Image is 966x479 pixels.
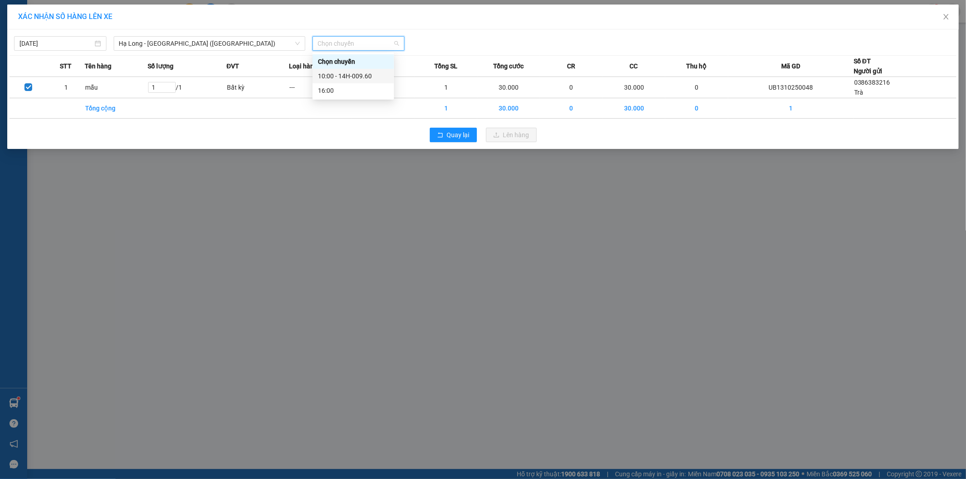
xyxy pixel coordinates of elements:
[567,61,575,71] span: CR
[486,128,537,142] button: uploadLên hàng
[603,98,665,119] td: 30.000
[10,5,85,24] strong: Công ty TNHH Phúc Xuyên
[854,56,883,76] div: Số ĐT Người gửi
[430,128,477,142] button: rollbackQuay lại
[933,5,959,30] button: Close
[5,34,91,50] strong: 024 3236 3236 -
[477,98,540,119] td: 30.000
[85,61,111,71] span: Tên hàng
[318,71,389,81] div: 10:00 - 14H-009.60
[630,61,638,71] span: CC
[854,89,863,96] span: Trà
[415,77,477,98] td: 1
[19,38,93,48] input: 13/10/2025
[8,61,87,85] span: Gửi hàng Hạ Long: Hotline:
[781,61,800,71] span: Mã GD
[415,98,477,119] td: 1
[318,86,389,96] div: 16:00
[437,132,443,139] span: rollback
[540,77,602,98] td: 0
[447,130,470,140] span: Quay lại
[85,98,147,119] td: Tổng cộng
[477,77,540,98] td: 30.000
[318,37,399,50] span: Chọn chuyến
[854,79,890,86] span: 0386383216
[289,61,318,71] span: Loại hàng
[119,37,300,50] span: Hạ Long - Hà Nội (Hàng hóa)
[687,61,707,71] span: Thu hộ
[18,12,112,21] span: XÁC NHẬN SỐ HÀNG LÊN XE
[493,61,524,71] span: Tổng cước
[665,77,728,98] td: 0
[665,98,728,119] td: 0
[226,61,239,71] span: ĐVT
[60,61,72,71] span: STT
[19,43,91,58] strong: 0888 827 827 - 0848 827 827
[148,61,173,71] span: Số lượng
[295,41,300,46] span: down
[603,77,665,98] td: 30.000
[728,98,854,119] td: 1
[226,77,289,98] td: Bất kỳ
[540,98,602,119] td: 0
[289,77,352,98] td: ---
[312,54,394,69] div: Chọn chuyến
[434,61,457,71] span: Tổng SL
[4,26,91,58] span: Gửi hàng [GEOGRAPHIC_DATA]: Hotline:
[942,13,950,20] span: close
[47,77,85,98] td: 1
[318,57,389,67] div: Chọn chuyến
[728,77,854,98] td: UB1310250048
[148,77,226,98] td: / 1
[85,77,147,98] td: mẫu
